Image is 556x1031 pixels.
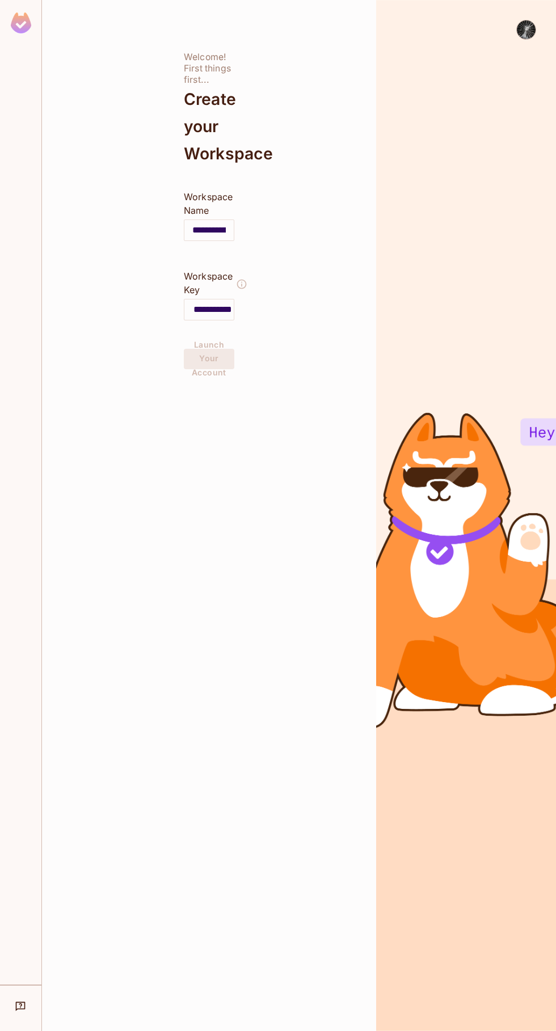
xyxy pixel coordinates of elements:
div: Help & Updates [8,995,33,1017]
button: The Workspace Key is unique, and serves as the identifier of your workspace. [236,269,247,299]
div: Workspace Key [184,269,233,297]
div: Create your Workspace [184,86,234,167]
div: Welcome! First things first... [184,52,234,86]
img: Prabesh Malla [517,20,536,39]
img: SReyMgAAAABJRU5ErkJggg== [11,12,31,33]
button: Launch Your Account [184,349,234,369]
div: Workspace Name [184,190,234,217]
